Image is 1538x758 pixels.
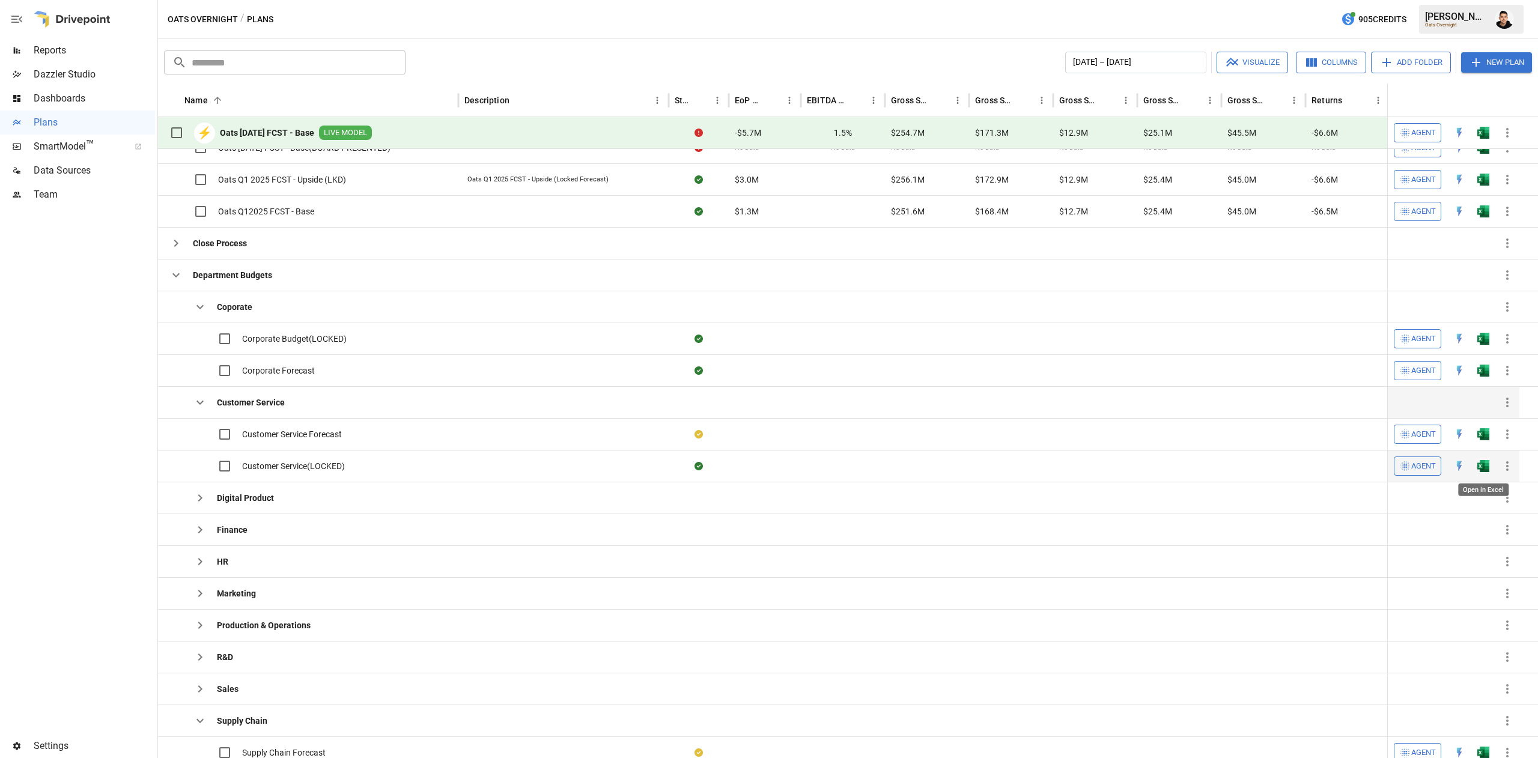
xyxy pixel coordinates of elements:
span: $25.4M [1143,205,1172,217]
div: Sync complete [695,460,703,472]
span: $168.4M [975,205,1009,217]
span: Agent [1411,205,1436,219]
div: Description [464,96,509,105]
div: EoP Cash [735,96,763,105]
div: Returns [1312,96,1342,105]
div: Open in Quick Edit [1453,460,1465,472]
div: Gross Sales [891,96,931,105]
div: Gross Sales: DTC Online [975,96,1015,105]
button: Add Folder [1371,52,1451,73]
div: Error during sync. [695,142,703,154]
img: quick-edit-flash.b8aec18c.svg [1453,460,1465,472]
span: ™ [86,138,94,153]
button: Sort [1269,92,1286,109]
img: excel-icon.76473adf.svg [1477,174,1489,186]
button: Sort [1017,92,1033,109]
img: excel-icon.76473adf.svg [1477,205,1489,217]
div: Open in Excel [1477,460,1489,472]
button: Gross Sales: Retail column menu [1286,92,1302,109]
div: Error during sync. [695,127,703,139]
span: -$6.6M [1312,127,1338,139]
button: Agent [1394,202,1441,221]
div: Oats Overnight [1425,22,1488,28]
button: 905Credits [1336,8,1411,31]
img: excel-icon.76473adf.svg [1477,127,1489,139]
img: excel-icon.76473adf.svg [1477,333,1489,345]
button: Gross Sales: Marketplace column menu [1117,92,1134,109]
div: Open in Excel [1458,484,1509,496]
div: [PERSON_NAME] [1425,11,1488,22]
span: $251.6M [891,205,925,217]
span: Settings [34,739,155,753]
b: Digital Product [217,492,274,504]
span: $12.9M [1059,127,1088,139]
span: Oats Q12025 FCST - Base [218,205,314,217]
div: Sync complete [695,174,703,186]
div: Open in Quick Edit [1453,174,1465,186]
span: -$6.6M [1312,174,1338,186]
button: Sort [1185,92,1202,109]
span: 905 Credits [1358,12,1406,27]
div: Open in Excel [1477,428,1489,440]
div: Sync complete [695,205,703,217]
button: Sort [848,92,865,109]
div: Your plan has changes in Excel that are not reflected in the Drivepoint Data Warehouse, select "S... [695,428,703,440]
span: No Data [975,143,999,153]
img: excel-icon.76473adf.svg [1477,365,1489,377]
img: excel-icon.76473adf.svg [1477,460,1489,472]
span: Agent [1411,173,1436,187]
img: quick-edit-flash.b8aec18c.svg [1453,428,1465,440]
div: Open in Quick Edit [1453,127,1465,139]
span: $254.7M [891,127,925,139]
button: Agent [1394,329,1441,348]
span: $256.1M [891,174,925,186]
b: Production & Operations [217,619,311,631]
div: Name [184,96,208,105]
img: excel-icon.76473adf.svg [1477,428,1489,440]
span: Agent [1411,428,1436,441]
button: Agent [1394,361,1441,380]
img: quick-edit-flash.b8aec18c.svg [1453,142,1465,154]
span: No Data [1059,143,1083,153]
b: HR [217,556,228,568]
button: [DATE] – [DATE] [1065,52,1206,73]
div: Sync complete [695,365,703,377]
button: Gross Sales: Wholesale column menu [1202,92,1218,109]
button: Gross Sales column menu [949,92,966,109]
span: $45.5M [1227,127,1256,139]
div: Open in Excel [1477,127,1489,139]
span: No Data [831,143,855,153]
img: quick-edit-flash.b8aec18c.svg [1453,205,1465,217]
div: Gross Sales: Marketplace [1059,96,1099,105]
img: quick-edit-flash.b8aec18c.svg [1453,365,1465,377]
span: No Data [1227,143,1251,153]
b: Sales [217,683,239,695]
span: $45.0M [1227,174,1256,186]
button: Returns column menu [1370,92,1387,109]
button: Sort [1503,92,1519,109]
button: EBITDA Margin column menu [865,92,882,109]
span: 1.5% [834,127,852,139]
button: Sort [511,92,527,109]
div: Oats Q1 2025 FCST - Upside (Locked Forecast) [467,175,609,184]
span: -$6.5M [1312,205,1338,217]
div: Status [675,96,691,105]
span: $25.4M [1143,174,1172,186]
button: Visualize [1217,52,1288,73]
span: No Data [1143,143,1167,153]
button: Description column menu [649,92,666,109]
span: Agent [1411,141,1436,155]
div: Open in Excel [1477,174,1489,186]
img: Francisco Sanchez [1495,10,1514,29]
span: $1.3M [735,205,759,217]
button: Status column menu [709,92,726,109]
div: Gross Sales: Wholesale [1143,96,1184,105]
button: Agent [1394,123,1441,142]
span: $12.9M [1059,174,1088,186]
button: Agent [1394,170,1441,189]
span: $45.0M [1227,205,1256,217]
button: Oats Overnight [168,12,238,27]
span: No Data [735,143,759,153]
div: Open in Quick Edit [1453,428,1465,440]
